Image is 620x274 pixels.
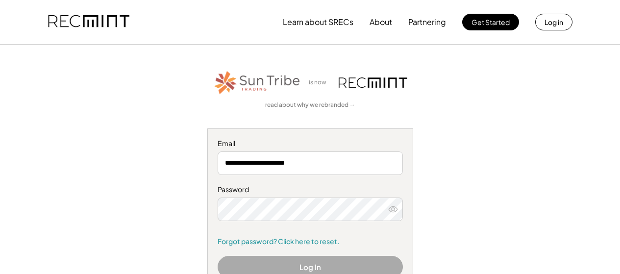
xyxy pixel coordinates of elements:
[283,12,353,32] button: Learn about SRECs
[462,14,519,30] button: Get Started
[218,139,403,149] div: Email
[408,12,446,32] button: Partnering
[370,12,392,32] button: About
[535,14,572,30] button: Log in
[48,5,129,39] img: recmint-logotype%403x.png
[218,237,403,247] a: Forgot password? Click here to reset.
[218,185,403,195] div: Password
[339,77,407,88] img: recmint-logotype%403x.png
[213,69,301,96] img: STT_Horizontal_Logo%2B-%2BColor.png
[265,101,355,109] a: read about why we rebranded →
[306,78,334,87] div: is now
